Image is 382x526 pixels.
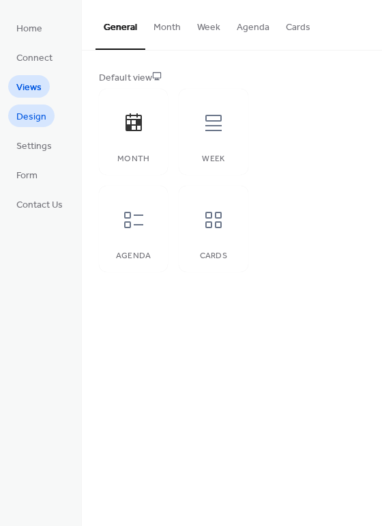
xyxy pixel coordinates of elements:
[16,22,42,36] span: Home
[99,71,362,85] div: Default view
[8,163,46,186] a: Form
[16,198,63,212] span: Contact Us
[8,46,61,68] a: Connect
[113,251,154,261] div: Agenda
[113,154,154,164] div: Month
[16,81,42,95] span: Views
[16,51,53,66] span: Connect
[192,251,234,261] div: Cards
[16,110,46,124] span: Design
[8,193,71,215] a: Contact Us
[8,134,60,156] a: Settings
[8,105,55,127] a: Design
[8,16,50,39] a: Home
[16,139,52,154] span: Settings
[8,75,50,98] a: Views
[192,154,234,164] div: Week
[16,169,38,183] span: Form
